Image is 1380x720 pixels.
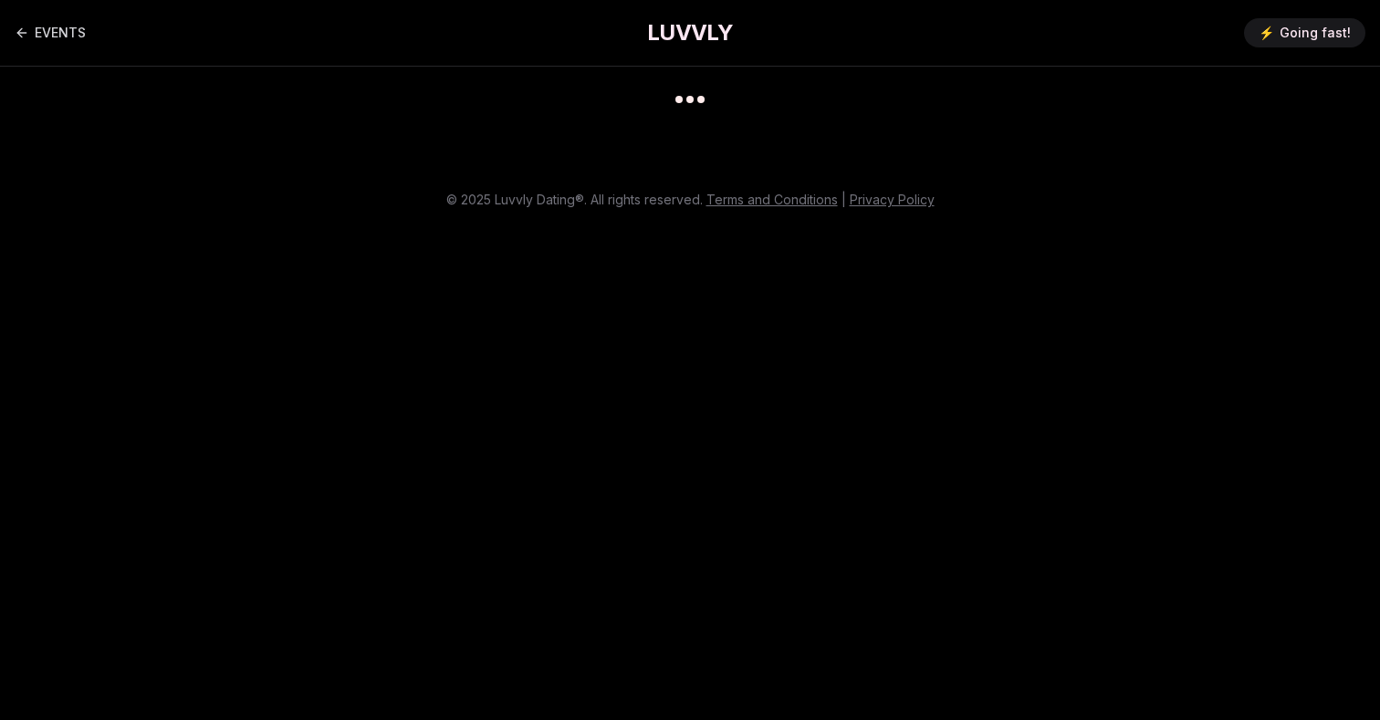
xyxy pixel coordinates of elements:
[1259,24,1274,42] span: ⚡️
[706,192,838,207] a: Terms and Conditions
[850,192,935,207] a: Privacy Policy
[1280,24,1351,42] span: Going fast!
[842,192,846,207] span: |
[647,18,733,47] a: LUVVLY
[15,15,86,51] a: Back to events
